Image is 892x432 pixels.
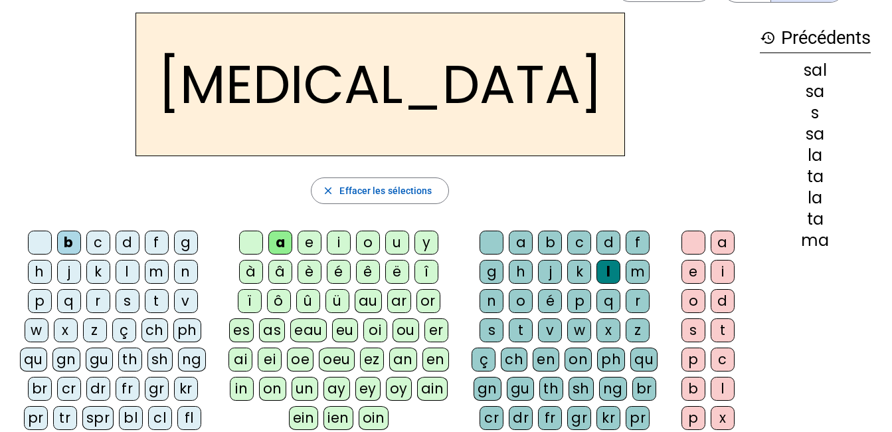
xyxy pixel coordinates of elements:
div: m [145,260,169,284]
div: b [681,377,705,401]
div: ta [760,211,871,227]
div: oe [287,348,313,372]
div: tr [53,406,77,430]
div: r [626,289,650,313]
div: or [416,289,440,313]
div: ay [323,377,350,401]
div: v [174,289,198,313]
div: kr [596,406,620,430]
div: cr [57,377,81,401]
div: l [711,377,735,401]
div: q [57,289,81,313]
div: x [54,318,78,342]
div: sh [147,348,173,372]
div: ez [360,348,384,372]
h3: Précédents [760,23,871,53]
div: ar [387,289,411,313]
div: ey [355,377,381,401]
div: g [174,231,198,255]
div: w [567,318,591,342]
div: p [567,289,591,313]
div: ê [356,260,380,284]
div: es [229,318,254,342]
div: ch [501,348,527,372]
div: t [509,318,533,342]
div: i [711,260,735,284]
div: k [567,260,591,284]
mat-icon: history [760,30,776,46]
div: s [116,289,139,313]
div: as [259,318,285,342]
div: e [298,231,321,255]
div: gn [52,348,80,372]
div: é [327,260,351,284]
div: y [414,231,438,255]
div: oeu [319,348,355,372]
div: w [25,318,48,342]
div: l [596,260,620,284]
div: ng [599,377,627,401]
div: bl [119,406,143,430]
div: en [533,348,559,372]
div: on [565,348,592,372]
div: pr [626,406,650,430]
span: Effacer les sélections [339,183,432,199]
h2: [MEDICAL_DATA] [135,13,625,156]
div: un [292,377,318,401]
div: p [28,289,52,313]
div: fr [538,406,562,430]
div: o [681,289,705,313]
div: dr [86,377,110,401]
div: gr [145,377,169,401]
div: sh [569,377,594,401]
div: o [356,231,380,255]
div: j [538,260,562,284]
div: c [86,231,110,255]
div: o [509,289,533,313]
div: ei [258,348,282,372]
div: eau [290,318,327,342]
div: î [414,260,438,284]
div: z [626,318,650,342]
div: ai [228,348,252,372]
div: d [596,231,620,255]
div: dr [509,406,533,430]
div: t [145,289,169,313]
div: a [711,231,735,255]
div: sal [760,62,871,78]
div: sa [760,84,871,100]
div: fr [116,377,139,401]
div: ta [760,169,871,185]
div: d [711,289,735,313]
div: ph [173,318,201,342]
div: ain [417,377,448,401]
div: ph [597,348,625,372]
div: ô [267,289,291,313]
div: qu [630,348,658,372]
div: v [538,318,562,342]
div: ng [178,348,206,372]
div: p [681,348,705,372]
div: gu [507,377,534,401]
div: fl [177,406,201,430]
div: h [28,260,52,284]
div: la [760,190,871,206]
div: j [57,260,81,284]
div: ein [289,406,319,430]
div: in [230,377,254,401]
div: gn [474,377,501,401]
div: f [145,231,169,255]
div: n [174,260,198,284]
div: ë [385,260,409,284]
mat-icon: close [322,185,334,197]
div: kr [174,377,198,401]
div: s [480,318,503,342]
div: er [424,318,448,342]
div: gu [86,348,113,372]
div: ü [325,289,349,313]
div: qu [20,348,47,372]
div: h [509,260,533,284]
div: g [480,260,503,284]
div: x [711,406,735,430]
div: gr [567,406,591,430]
